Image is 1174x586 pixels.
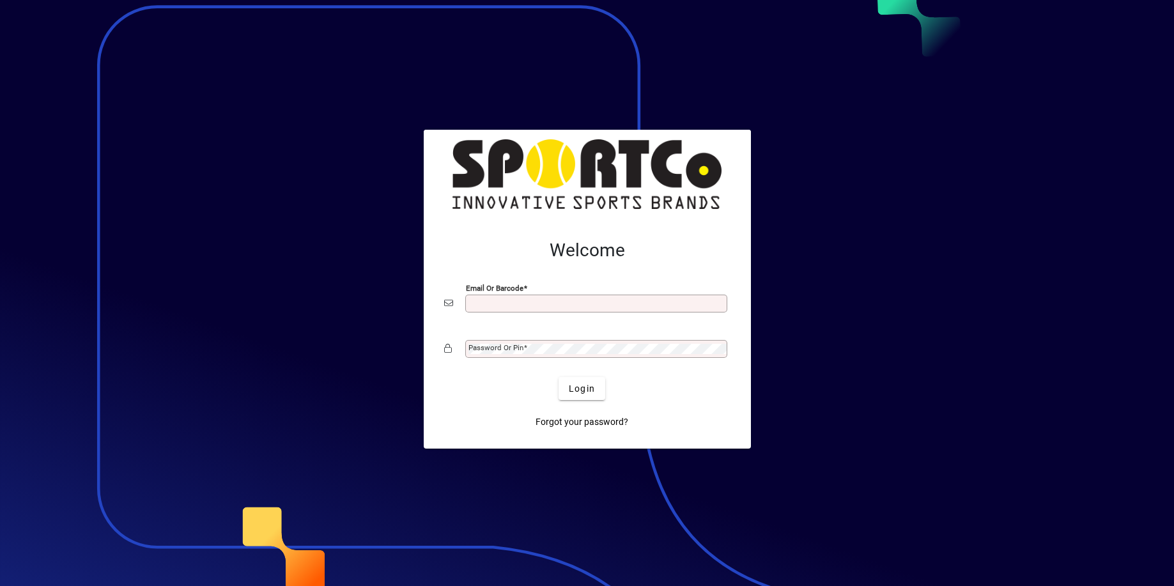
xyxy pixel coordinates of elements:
[569,382,595,396] span: Login
[536,415,628,429] span: Forgot your password?
[444,240,730,261] h2: Welcome
[468,343,523,352] mat-label: Password or Pin
[530,410,633,433] a: Forgot your password?
[466,284,523,293] mat-label: Email or Barcode
[559,377,605,400] button: Login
